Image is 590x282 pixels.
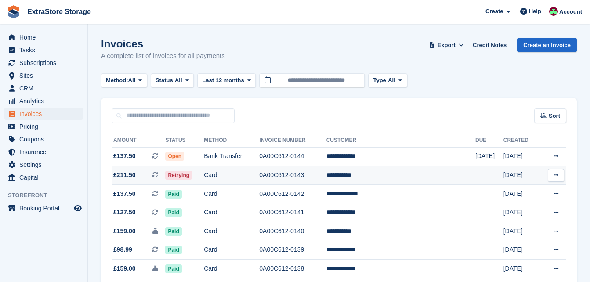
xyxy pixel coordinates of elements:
td: 0A00C612-0139 [259,241,326,260]
span: Insurance [19,146,72,158]
span: Sites [19,69,72,82]
span: Paid [165,246,181,254]
span: Subscriptions [19,57,72,69]
span: Coupons [19,133,72,145]
td: Card [204,184,259,203]
span: £159.00 [113,264,136,273]
span: Pricing [19,120,72,133]
td: Card [204,166,259,185]
span: Paid [165,190,181,199]
td: [DATE] [503,260,540,278]
span: Paid [165,227,181,236]
th: Invoice Number [259,134,326,148]
a: menu [4,146,83,158]
span: Last 12 months [202,76,244,85]
th: Status [165,134,204,148]
a: menu [4,133,83,145]
td: 0A00C612-0142 [259,184,326,203]
span: £98.99 [113,245,132,254]
button: Last 12 months [197,73,256,88]
a: menu [4,171,83,184]
span: Paid [165,264,181,273]
span: Account [559,7,582,16]
span: All [175,76,182,85]
span: Export [438,41,456,50]
td: [DATE] [503,184,540,203]
span: Retrying [165,171,192,180]
td: Bank Transfer [204,147,259,166]
a: menu [4,159,83,171]
td: [DATE] [503,241,540,260]
td: Card [204,222,259,241]
td: 0A00C612-0138 [259,260,326,278]
span: Booking Portal [19,202,72,214]
span: Invoices [19,108,72,120]
span: Sort [549,112,560,120]
img: stora-icon-8386f47178a22dfd0bd8f6a31ec36ba5ce8667c1dd55bd0f319d3a0aa187defe.svg [7,5,20,18]
td: 0A00C612-0143 [259,166,326,185]
td: Card [204,203,259,222]
span: Tasks [19,44,72,56]
a: menu [4,44,83,56]
th: Method [204,134,259,148]
td: 0A00C612-0140 [259,222,326,241]
th: Amount [112,134,165,148]
span: £159.00 [113,227,136,236]
a: Create an Invoice [517,38,577,52]
a: menu [4,202,83,214]
span: £137.50 [113,189,136,199]
span: Paid [165,208,181,217]
span: Storefront [8,191,87,200]
span: Analytics [19,95,72,107]
td: [DATE] [503,166,540,185]
span: Help [529,7,541,16]
td: 0A00C612-0144 [259,147,326,166]
a: menu [4,95,83,107]
img: Chelsea Parker [549,7,558,16]
p: A complete list of invoices for all payments [101,51,225,61]
td: 0A00C612-0141 [259,203,326,222]
span: Open [165,152,184,161]
span: Capital [19,171,72,184]
th: Created [503,134,540,148]
h1: Invoices [101,38,225,50]
button: Type: All [368,73,407,88]
span: Type: [373,76,388,85]
a: menu [4,82,83,94]
span: £127.50 [113,208,136,217]
a: menu [4,120,83,133]
a: menu [4,31,83,43]
span: Create [485,7,503,16]
td: Card [204,241,259,260]
button: Export [427,38,466,52]
td: Card [204,260,259,278]
a: Credit Notes [469,38,510,52]
a: menu [4,57,83,69]
a: menu [4,69,83,82]
span: All [388,76,395,85]
span: Settings [19,159,72,171]
td: [DATE] [503,203,540,222]
td: [DATE] [503,222,540,241]
span: Method: [106,76,128,85]
span: Status: [156,76,175,85]
a: menu [4,108,83,120]
span: CRM [19,82,72,94]
button: Status: All [151,73,194,88]
span: £211.50 [113,170,136,180]
span: All [128,76,136,85]
td: [DATE] [503,147,540,166]
button: Method: All [101,73,147,88]
a: Preview store [72,203,83,213]
td: [DATE] [475,147,503,166]
span: £137.50 [113,152,136,161]
th: Customer [326,134,475,148]
a: ExtraStore Storage [24,4,94,19]
span: Home [19,31,72,43]
th: Due [475,134,503,148]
